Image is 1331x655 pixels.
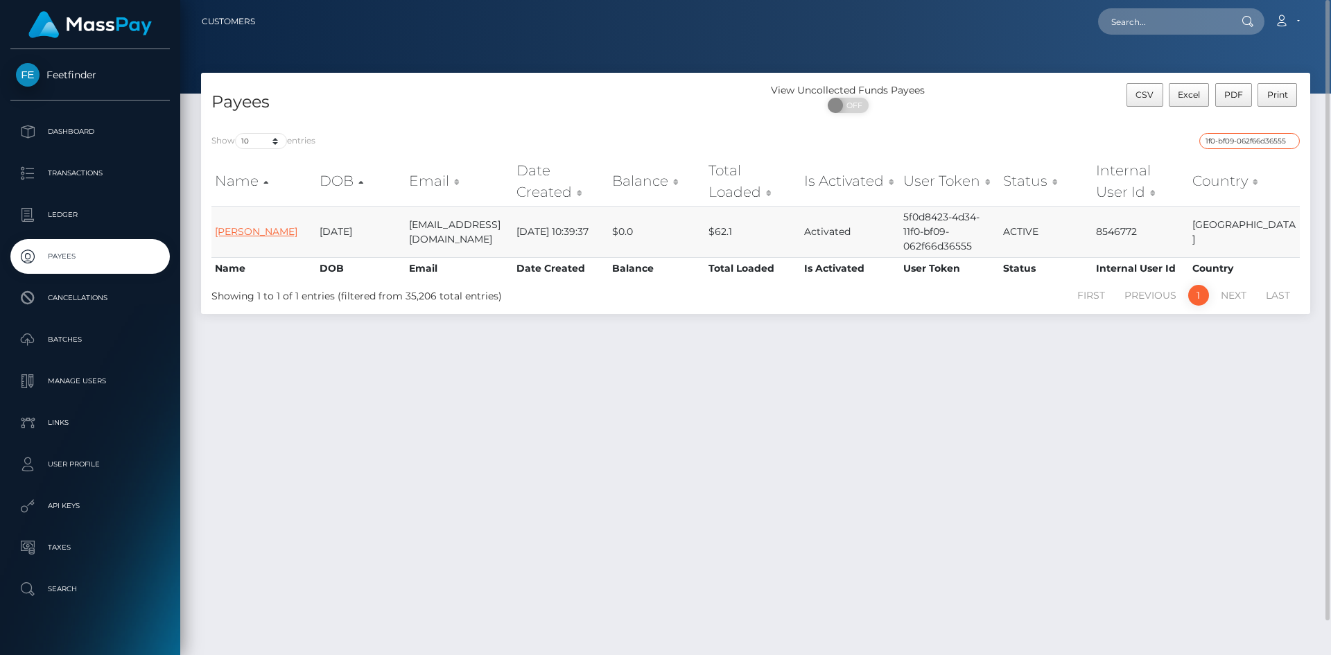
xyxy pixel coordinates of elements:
input: Search... [1098,8,1228,35]
a: Manage Users [10,364,170,399]
a: Taxes [10,530,170,565]
a: 1 [1188,285,1209,306]
span: OFF [835,98,870,113]
th: Balance [609,257,705,279]
span: CSV [1136,89,1154,100]
td: $62.1 [705,206,801,257]
button: Excel [1169,83,1210,107]
td: [GEOGRAPHIC_DATA] [1189,206,1300,257]
img: MassPay Logo [28,11,152,38]
a: Ledger [10,198,170,232]
th: User Token: activate to sort column ascending [900,157,1000,206]
p: Search [16,579,164,600]
p: Ledger [16,204,164,225]
span: Print [1267,89,1288,100]
th: Status [1000,257,1093,279]
td: [EMAIL_ADDRESS][DOMAIN_NAME] [406,206,513,257]
th: Is Activated [801,257,900,279]
a: User Profile [10,447,170,482]
td: ACTIVE [1000,206,1093,257]
a: Customers [202,7,255,36]
a: Links [10,405,170,440]
label: Show entries [211,133,315,149]
button: PDF [1215,83,1253,107]
th: Is Activated: activate to sort column ascending [801,157,900,206]
span: Feetfinder [10,69,170,81]
p: Payees [16,246,164,267]
th: User Token [900,257,1000,279]
img: Feetfinder [16,63,40,87]
p: Taxes [16,537,164,558]
div: View Uncollected Funds Payees [756,83,941,98]
p: Dashboard [16,121,164,142]
th: Balance: activate to sort column ascending [609,157,705,206]
th: Name [211,257,316,279]
a: Transactions [10,156,170,191]
a: Payees [10,239,170,274]
th: Country [1189,257,1300,279]
p: Transactions [16,163,164,184]
td: [DATE] 10:39:37 [513,206,609,257]
div: Showing 1 to 1 of 1 entries (filtered from 35,206 total entries) [211,283,653,304]
th: Total Loaded [705,257,801,279]
h4: Payees [211,90,745,114]
th: Total Loaded: activate to sort column ascending [705,157,801,206]
select: Showentries [235,133,287,149]
td: [DATE] [316,206,406,257]
td: 8546772 [1093,206,1188,257]
th: Email: activate to sort column ascending [406,157,513,206]
p: Links [16,412,164,433]
th: Internal User Id: activate to sort column ascending [1093,157,1188,206]
td: 5f0d8423-4d34-11f0-bf09-062f66d36555 [900,206,1000,257]
p: Batches [16,329,164,350]
th: Country: activate to sort column ascending [1189,157,1300,206]
a: Search [10,572,170,606]
th: DOB: activate to sort column descending [316,157,406,206]
a: API Keys [10,489,170,523]
span: PDF [1224,89,1243,100]
button: Print [1258,83,1297,107]
th: Email [406,257,513,279]
button: CSV [1126,83,1163,107]
input: Search transactions [1199,133,1300,149]
a: Dashboard [10,114,170,149]
p: API Keys [16,496,164,516]
td: $0.0 [609,206,705,257]
span: Excel [1178,89,1200,100]
th: Internal User Id [1093,257,1188,279]
th: DOB [316,257,406,279]
th: Date Created [513,257,609,279]
p: User Profile [16,454,164,475]
a: Batches [10,322,170,357]
a: Cancellations [10,281,170,315]
a: [PERSON_NAME] [215,225,297,238]
th: Date Created: activate to sort column ascending [513,157,609,206]
td: Activated [801,206,900,257]
th: Status: activate to sort column ascending [1000,157,1093,206]
p: Cancellations [16,288,164,308]
p: Manage Users [16,371,164,392]
th: Name: activate to sort column ascending [211,157,316,206]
